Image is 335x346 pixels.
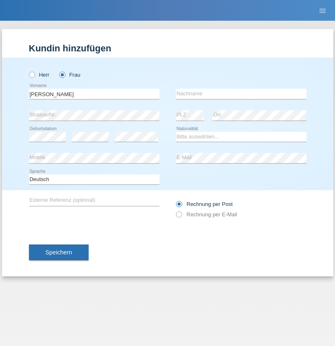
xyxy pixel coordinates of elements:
[176,201,233,207] label: Rechnung per Post
[59,72,65,77] input: Frau
[29,72,34,77] input: Herr
[318,7,327,15] i: menu
[46,249,72,256] span: Speichern
[59,72,80,78] label: Frau
[176,201,181,211] input: Rechnung per Post
[29,244,89,260] button: Speichern
[29,43,306,53] h1: Kundin hinzufügen
[176,211,181,222] input: Rechnung per E-Mail
[314,8,331,13] a: menu
[29,72,50,78] label: Herr
[176,211,237,218] label: Rechnung per E-Mail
